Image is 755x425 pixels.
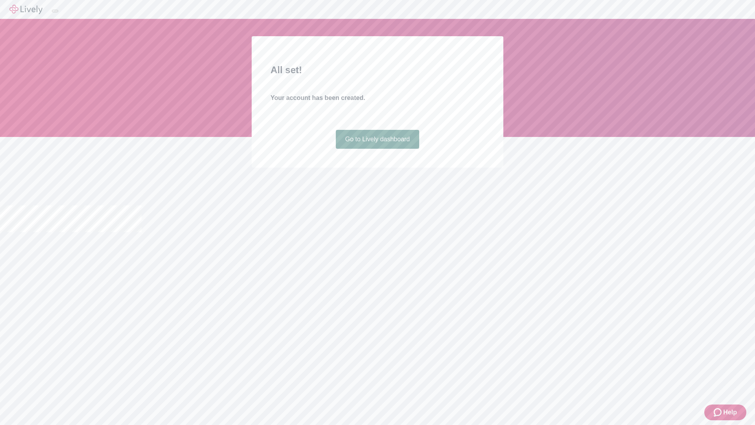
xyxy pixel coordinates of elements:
[52,10,58,12] button: Log out
[9,5,42,14] img: Lively
[714,408,723,417] svg: Zendesk support icon
[271,93,484,103] h4: Your account has been created.
[704,405,746,420] button: Zendesk support iconHelp
[271,63,484,77] h2: All set!
[723,408,737,417] span: Help
[336,130,420,149] a: Go to Lively dashboard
